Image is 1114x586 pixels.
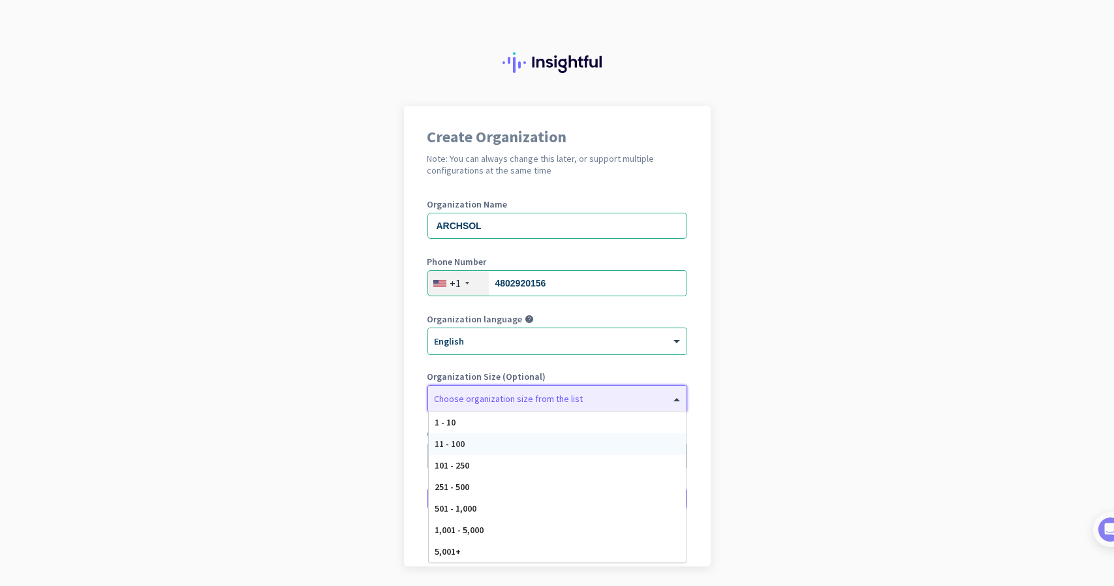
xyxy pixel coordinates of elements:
img: Insightful [503,52,612,73]
label: Phone Number [427,257,687,266]
span: 5,001+ [435,546,461,557]
h1: Create Organization [427,129,687,145]
label: Organization Size (Optional) [427,372,687,381]
span: 101 - 250 [435,459,470,471]
div: Options List [429,412,686,563]
label: Organization Time Zone [427,429,687,439]
span: 251 - 500 [435,481,470,493]
div: Go back [427,534,687,543]
span: 1,001 - 5,000 [435,524,484,536]
label: Organization language [427,315,523,324]
label: Organization Name [427,200,687,209]
span: 501 - 1,000 [435,502,477,514]
button: Create Organization [427,487,687,510]
i: help [525,315,534,324]
input: 201-555-0123 [427,270,687,296]
div: +1 [450,277,461,290]
span: 11 - 100 [435,438,465,450]
h2: Note: You can always change this later, or support multiple configurations at the same time [427,153,687,176]
span: 1 - 10 [435,416,456,428]
input: What is the name of your organization? [427,213,687,239]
